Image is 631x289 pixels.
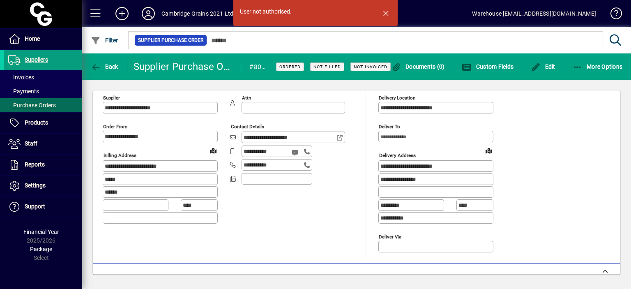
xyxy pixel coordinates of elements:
div: Cambridge Grains 2021 Ltd [161,7,233,20]
mat-label: Order from [103,124,127,129]
button: Back [89,59,120,74]
span: Edit [531,63,555,70]
a: Purchase Orders [4,98,82,112]
mat-label: Deliver via [379,234,401,239]
mat-label: Attn [242,95,251,101]
mat-label: Delivery Location [379,95,415,101]
span: Staff [25,140,37,147]
div: #8003 [249,60,266,74]
span: Reports [25,161,45,168]
a: Support [4,197,82,217]
span: Purchase Orders [8,102,56,109]
div: Warehouse [EMAIL_ADDRESS][DOMAIN_NAME] [472,7,596,20]
button: Documents (0) [389,59,447,74]
a: Invoices [4,70,82,84]
mat-label: Deliver To [379,124,400,129]
button: Add [109,6,135,21]
span: Custom Fields [462,63,514,70]
a: Payments [4,84,82,98]
span: Suppliers [25,56,48,63]
a: Home [4,29,82,49]
span: Not Invoiced [354,64,387,69]
span: More Options [573,63,623,70]
button: Edit [529,59,557,74]
span: Support [25,203,45,210]
a: Settings [4,176,82,196]
button: Filter [89,33,120,48]
span: Products [25,119,48,126]
a: Knowledge Base [604,2,621,28]
button: More Options [571,59,625,74]
span: Invoices [8,74,34,81]
span: Settings [25,182,46,189]
span: Package [30,246,52,252]
span: Ordered [279,64,301,69]
span: Payments [8,88,39,95]
button: Custom Fields [460,59,516,74]
span: Documents (0) [391,63,445,70]
button: Send SMS [286,143,306,162]
a: Staff [4,134,82,154]
a: Products [4,113,82,133]
span: Financial Year [23,229,59,235]
app-page-header-button: Back [82,59,127,74]
span: Not Filled [313,64,341,69]
span: Supplier Purchase Order [138,36,203,44]
div: Supplier Purchase Order [134,60,233,73]
span: Back [91,63,118,70]
button: Profile [135,6,161,21]
mat-label: Supplier [103,95,120,101]
a: View on map [482,144,495,157]
a: View on map [207,144,220,157]
a: Reports [4,155,82,175]
span: Filter [91,37,118,44]
span: Home [25,35,40,42]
